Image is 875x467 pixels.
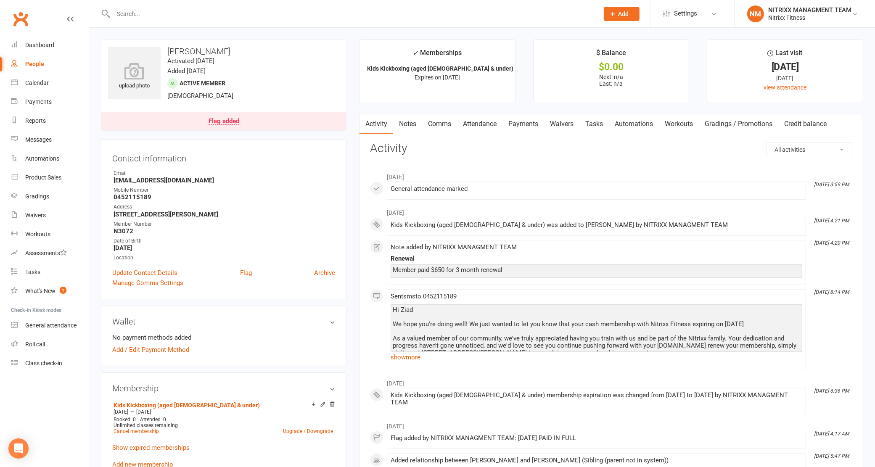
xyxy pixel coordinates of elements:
a: Workouts [659,114,699,134]
div: Tasks [25,269,40,275]
a: General attendance kiosk mode [11,316,89,335]
div: NITRIXX MANAGMENT TEAM [768,6,851,14]
a: Assessments [11,244,89,263]
strong: [DATE] [114,244,335,252]
div: Reports [25,117,46,124]
a: Payments [502,114,544,134]
a: Workouts [11,225,89,244]
i: [DATE] 4:21 PM [814,218,849,224]
h3: Activity [370,142,852,155]
a: Messages [11,130,89,149]
a: Notes [393,114,422,134]
time: Activated [DATE] [167,57,214,65]
a: Payments [11,92,89,111]
div: Dashboard [25,42,54,48]
div: Waivers [25,212,46,219]
strong: [EMAIL_ADDRESS][DOMAIN_NAME] [114,177,335,184]
div: Kids Kickboxing (aged [DEMOGRAPHIC_DATA] & under) membership expiration was changed from [DATE] t... [391,392,802,406]
div: Address [114,203,335,211]
div: NM [747,5,764,22]
h3: [PERSON_NAME] [108,47,339,56]
a: Class kiosk mode [11,354,89,373]
h3: Contact information [112,150,335,163]
div: Open Intercom Messenger [8,438,29,459]
div: General attendance marked [391,185,802,193]
input: Search... [111,8,593,20]
div: Gradings [25,193,49,200]
li: No payment methods added [112,332,335,343]
li: [DATE] [370,168,852,182]
a: Reports [11,111,89,130]
a: Waivers [544,114,579,134]
div: Class check-in [25,360,62,367]
span: Expires on [DATE] [415,74,460,81]
a: Tasks [579,114,609,134]
i: [DATE] 8:14 PM [814,289,849,295]
div: Automations [25,155,59,162]
a: Tasks [11,263,89,282]
div: People [25,61,44,67]
div: Payments [25,98,52,105]
h3: Membership [112,384,335,393]
div: — [111,409,335,415]
a: Manage Comms Settings [112,278,183,288]
span: 1 [60,287,66,294]
a: Roll call [11,335,89,354]
div: Memberships [413,47,462,63]
div: Email [114,169,335,177]
a: Attendance [457,114,502,134]
li: [DATE] [370,417,852,431]
strong: 0452115189 [114,193,335,201]
a: Waivers [11,206,89,225]
a: show more [391,351,802,363]
a: Dashboard [11,36,89,55]
span: Settings [674,4,697,23]
span: [DATE] [114,409,128,415]
div: Location [114,254,335,262]
div: What's New [25,288,56,294]
i: [DATE] 5:47 PM [814,453,849,459]
a: Show expired memberships [112,444,190,451]
span: Unlimited classes remaining [114,422,178,428]
i: [DATE] 4:17 AM [814,431,849,437]
div: Roll call [25,341,45,348]
a: Kids Kickboxing (aged [DEMOGRAPHIC_DATA] & under) [114,402,260,409]
a: Upgrade / Downgrade [283,428,333,434]
a: Cancel membership [114,428,159,434]
a: Archive [314,268,335,278]
span: Booked: 0 [114,417,136,422]
div: upload photo [108,63,161,90]
div: Date of Birth [114,237,335,245]
i: [DATE] 3:59 PM [814,182,849,187]
div: Messages [25,136,52,143]
div: Note added by NITRIXX MANAGMENT TEAM [391,244,802,251]
div: [DATE] [715,74,855,83]
strong: [STREET_ADDRESS][PERSON_NAME] [114,211,335,218]
a: Gradings / Promotions [699,114,778,134]
a: Product Sales [11,168,89,187]
a: Update Contact Details [112,268,177,278]
div: Renewal [391,255,802,262]
a: Comms [422,114,457,134]
a: Flag [240,268,252,278]
div: Member paid $650 for 3 month renewal [393,266,800,274]
div: $0.00 [541,63,682,71]
div: Added relationship between [PERSON_NAME] and [PERSON_NAME] (Sibling (parent not in system)) [391,457,802,464]
a: Automations [11,149,89,168]
div: Hi Ziad We hope you're doing well! We just wanted to let you know that your cash membership with ... [393,306,800,385]
div: [DATE] [715,63,855,71]
span: [DEMOGRAPHIC_DATA] [167,92,233,100]
span: Sent sms to 0452115189 [391,293,457,300]
div: Kids Kickboxing (aged [DEMOGRAPHIC_DATA] & under) was added to [PERSON_NAME] by NITRIXX MANAGMENT... [391,222,802,229]
a: view attendance [764,84,806,91]
div: Mobile Number [114,186,335,194]
div: Assessments [25,250,67,256]
strong: Kids Kickboxing (aged [DEMOGRAPHIC_DATA] & under) [367,65,513,72]
i: ✓ [413,49,418,57]
i: [DATE] 4:20 PM [814,240,849,246]
li: [DATE] [370,375,852,388]
div: Calendar [25,79,49,86]
div: General attendance [25,322,77,329]
div: Workouts [25,231,50,237]
div: Flag added [209,118,239,125]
